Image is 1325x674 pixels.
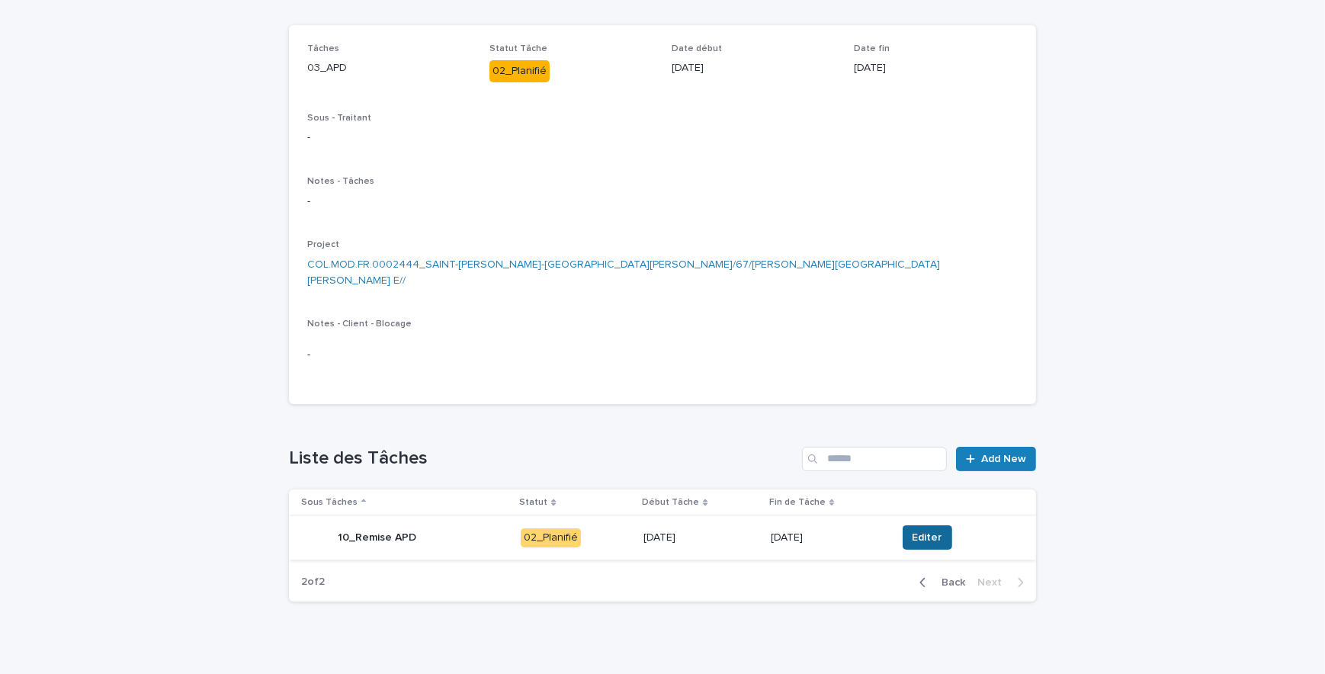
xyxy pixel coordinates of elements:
p: Fin de Tâche [769,494,826,511]
span: Date fin [854,44,890,53]
span: Sous - Traitant [307,114,371,123]
p: - [307,130,1018,146]
div: 02_Planifié [489,60,550,82]
span: Back [932,577,965,588]
p: 10_Remise APD [338,531,416,544]
span: Date début [672,44,722,53]
div: 02_Planifié [521,528,581,547]
p: [DATE] [672,60,836,76]
p: [DATE] [771,531,884,544]
span: Tâches [307,44,339,53]
span: Editer [913,530,942,545]
p: Statut [519,494,547,511]
p: [DATE] [854,60,1018,76]
p: 03_APD [307,60,471,76]
p: - [307,194,1018,210]
a: COL.MOD.FR.0002444_SAINT-[PERSON_NAME]-[GEOGRAPHIC_DATA][PERSON_NAME]/67/[PERSON_NAME][GEOGRAPHIC... [307,257,1018,289]
span: Next [977,577,1011,588]
input: Search [802,447,947,471]
span: Add New [981,454,1026,464]
button: Next [971,576,1036,589]
p: [DATE] [643,531,758,544]
button: Editer [903,525,952,550]
button: Back [907,576,971,589]
p: - [307,347,1018,363]
span: Notes - Tâches [307,177,374,186]
tr: 10_Remise APD02_Planifié[DATE][DATE]Editer [289,515,1036,560]
span: Notes - Client - Blocage [307,319,412,329]
p: 2 of 2 [289,563,337,601]
p: Sous Tâches [301,494,358,511]
span: Project [307,240,339,249]
a: Add New [956,447,1036,471]
h1: Liste des Tâches [289,448,796,470]
span: Statut Tâche [489,44,547,53]
p: Début Tâche [642,494,699,511]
